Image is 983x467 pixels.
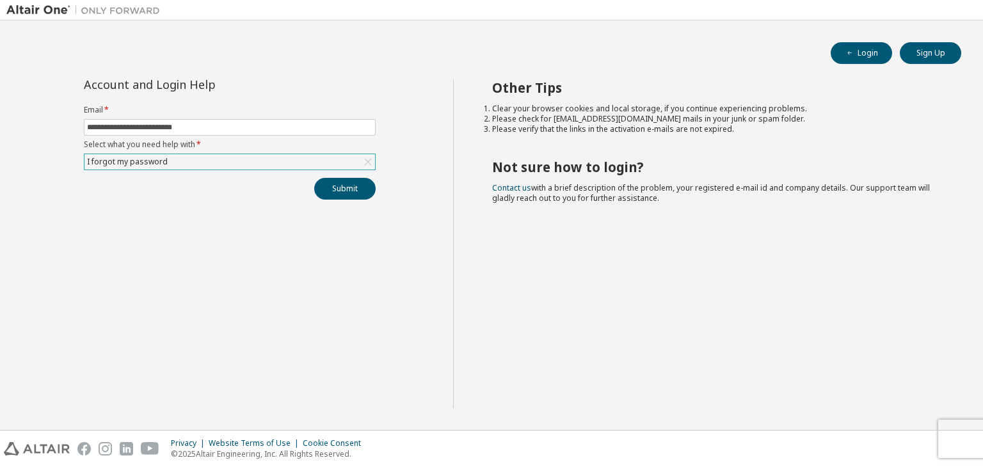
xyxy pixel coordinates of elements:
[4,442,70,455] img: altair_logo.svg
[492,114,939,124] li: Please check for [EMAIL_ADDRESS][DOMAIN_NAME] mails in your junk or spam folder.
[303,438,369,448] div: Cookie Consent
[84,154,375,170] div: I forgot my password
[492,124,939,134] li: Please verify that the links in the activation e-mails are not expired.
[492,104,939,114] li: Clear your browser cookies and local storage, if you continue experiencing problems.
[84,79,317,90] div: Account and Login Help
[831,42,892,64] button: Login
[84,105,376,115] label: Email
[84,139,376,150] label: Select what you need help with
[85,155,170,169] div: I forgot my password
[314,178,376,200] button: Submit
[209,438,303,448] div: Website Terms of Use
[6,4,166,17] img: Altair One
[77,442,91,455] img: facebook.svg
[141,442,159,455] img: youtube.svg
[492,159,939,175] h2: Not sure how to login?
[99,442,112,455] img: instagram.svg
[171,438,209,448] div: Privacy
[900,42,961,64] button: Sign Up
[492,182,531,193] a: Contact us
[120,442,133,455] img: linkedin.svg
[492,79,939,96] h2: Other Tips
[492,182,930,203] span: with a brief description of the problem, your registered e-mail id and company details. Our suppo...
[171,448,369,459] p: © 2025 Altair Engineering, Inc. All Rights Reserved.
